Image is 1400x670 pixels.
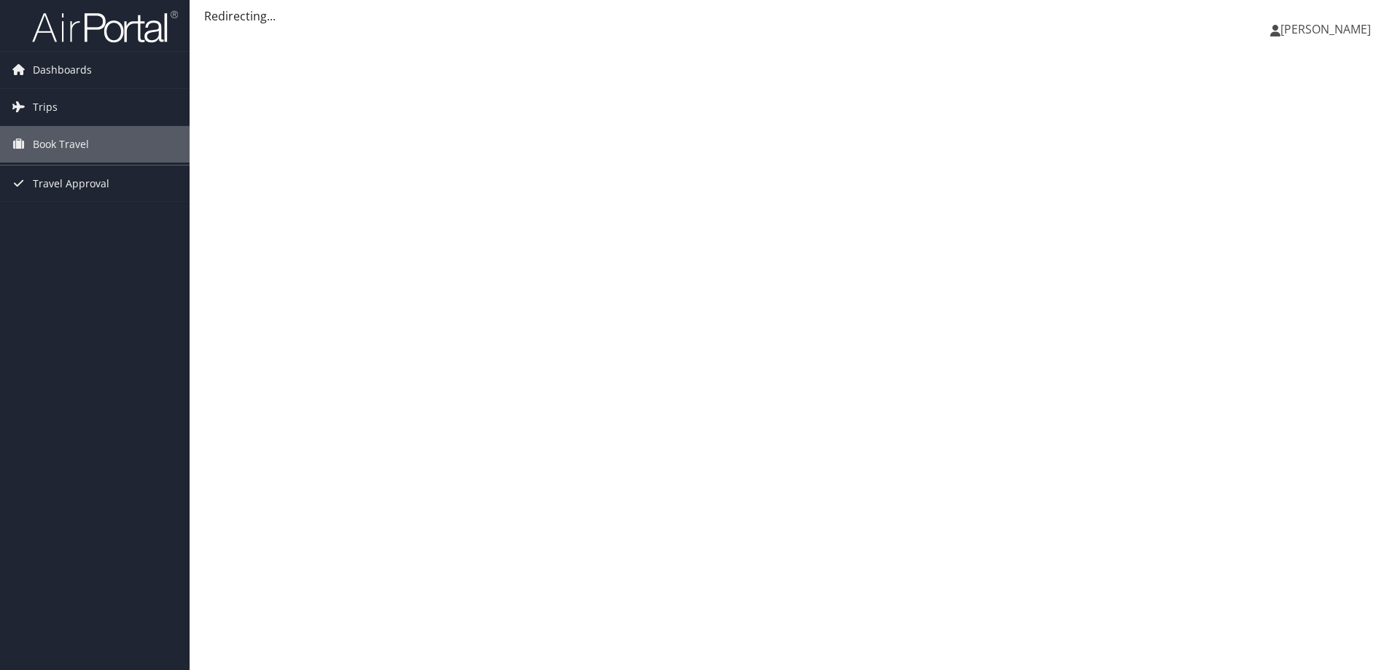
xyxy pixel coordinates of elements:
[32,9,178,44] img: airportal-logo.png
[1270,7,1385,51] a: [PERSON_NAME]
[1280,21,1371,37] span: [PERSON_NAME]
[33,126,89,163] span: Book Travel
[204,7,1385,25] div: Redirecting...
[33,52,92,88] span: Dashboards
[33,165,109,202] span: Travel Approval
[33,89,58,125] span: Trips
